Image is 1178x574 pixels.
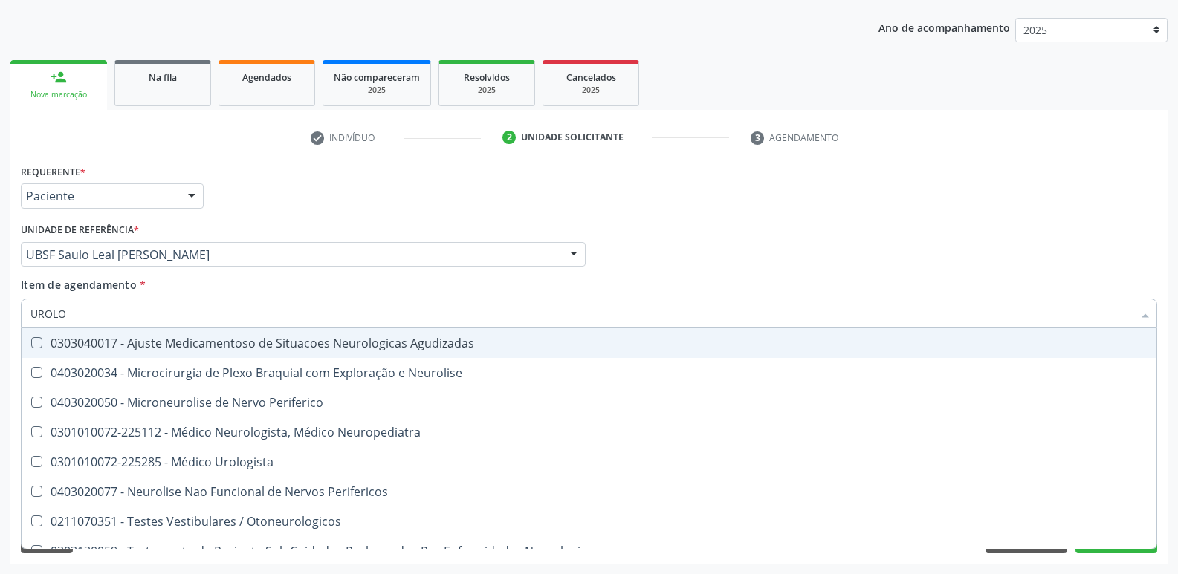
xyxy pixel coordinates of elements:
[242,71,291,84] span: Agendados
[30,515,1148,527] div: 0211070351 - Testes Vestibulares / Otoneurologicos
[21,160,85,183] label: Requerente
[521,131,624,144] div: Unidade solicitante
[30,456,1148,468] div: 0301010072-225285 - Médico Urologista
[30,299,1133,328] input: Buscar por procedimentos
[21,278,137,292] span: Item de agendamento
[878,18,1010,36] p: Ano de acompanhamento
[30,367,1148,379] div: 0403020034 - Microcirurgia de Plexo Braquial com Exploração e Neurolise
[334,85,420,96] div: 2025
[149,71,177,84] span: Na fila
[566,71,616,84] span: Cancelados
[30,426,1148,438] div: 0301010072-225112 - Médico Neurologista, Médico Neuropediatra
[30,486,1148,498] div: 0403020077 - Neurolise Nao Funcional de Nervos Perifericos
[26,189,173,203] span: Paciente
[502,131,516,144] div: 2
[464,71,510,84] span: Resolvidos
[21,219,139,242] label: Unidade de referência
[26,247,555,262] span: UBSF Saulo Leal [PERSON_NAME]
[21,89,97,100] div: Nova marcação
[51,69,67,85] div: person_add
[30,397,1148,408] div: 0403020050 - Microneurolise de Nervo Periferico
[30,545,1148,557] div: 0303130059 - Tratamento de Paciente Sob Cuidados Prolongados Por Enfermidades Neurologicas
[554,85,628,96] div: 2025
[30,337,1148,349] div: 0303040017 - Ajuste Medicamentoso de Situacoes Neurologicas Agudizadas
[450,85,524,96] div: 2025
[334,71,420,84] span: Não compareceram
